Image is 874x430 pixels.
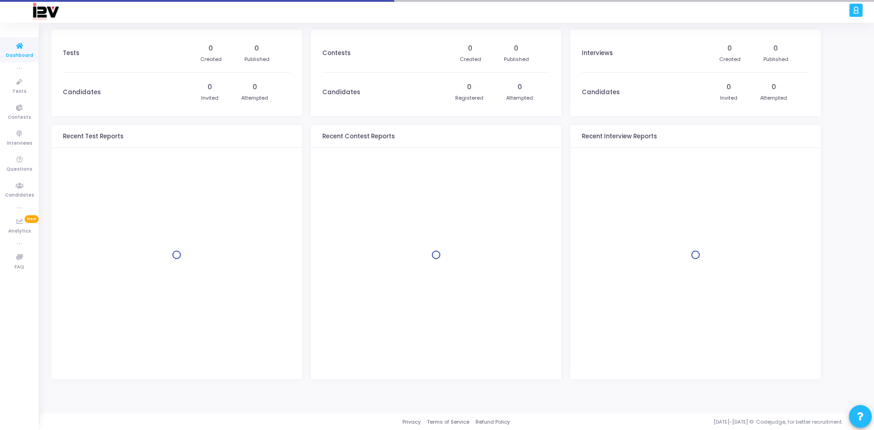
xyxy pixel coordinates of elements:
span: Tests [12,88,26,96]
div: 0 [514,44,518,53]
h3: Recent Interview Reports [582,133,657,140]
div: Attempted [241,94,268,102]
div: 0 [773,44,778,53]
div: Invited [201,94,218,102]
div: 0 [518,82,522,92]
span: FAQ [15,263,24,271]
div: 0 [468,44,473,53]
div: Published [244,56,269,63]
div: Attempted [506,94,533,102]
a: Privacy [402,418,421,426]
a: Terms of Service [427,418,469,426]
div: 0 [727,82,731,92]
div: Published [763,56,788,63]
span: Questions [6,166,32,173]
div: Invited [720,94,737,102]
span: New [25,215,39,223]
h3: Candidates [582,89,620,96]
div: 0 [253,82,257,92]
span: Candidates [5,192,34,199]
h3: Recent Contest Reports [322,133,395,140]
span: Dashboard [6,52,33,60]
span: Contests [8,114,31,121]
h3: Candidates [63,89,101,96]
div: 0 [772,82,776,92]
div: 0 [254,44,259,53]
div: 0 [208,82,212,92]
div: Registered [455,94,483,102]
h3: Candidates [322,89,360,96]
h3: Recent Test Reports [63,133,123,140]
div: Created [719,56,741,63]
div: 0 [208,44,213,53]
div: Created [200,56,222,63]
a: Refund Policy [476,418,510,426]
span: Analytics [8,228,31,235]
img: logo [32,2,59,20]
h3: Interviews [582,50,613,57]
div: 0 [467,82,472,92]
div: [DATE]-[DATE] © Codejudge, for better recruitment. [510,418,863,426]
h3: Tests [63,50,79,57]
div: Attempted [760,94,787,102]
div: Created [460,56,481,63]
span: Interviews [7,140,32,147]
div: 0 [727,44,732,53]
h3: Contests [322,50,351,57]
div: Published [504,56,529,63]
